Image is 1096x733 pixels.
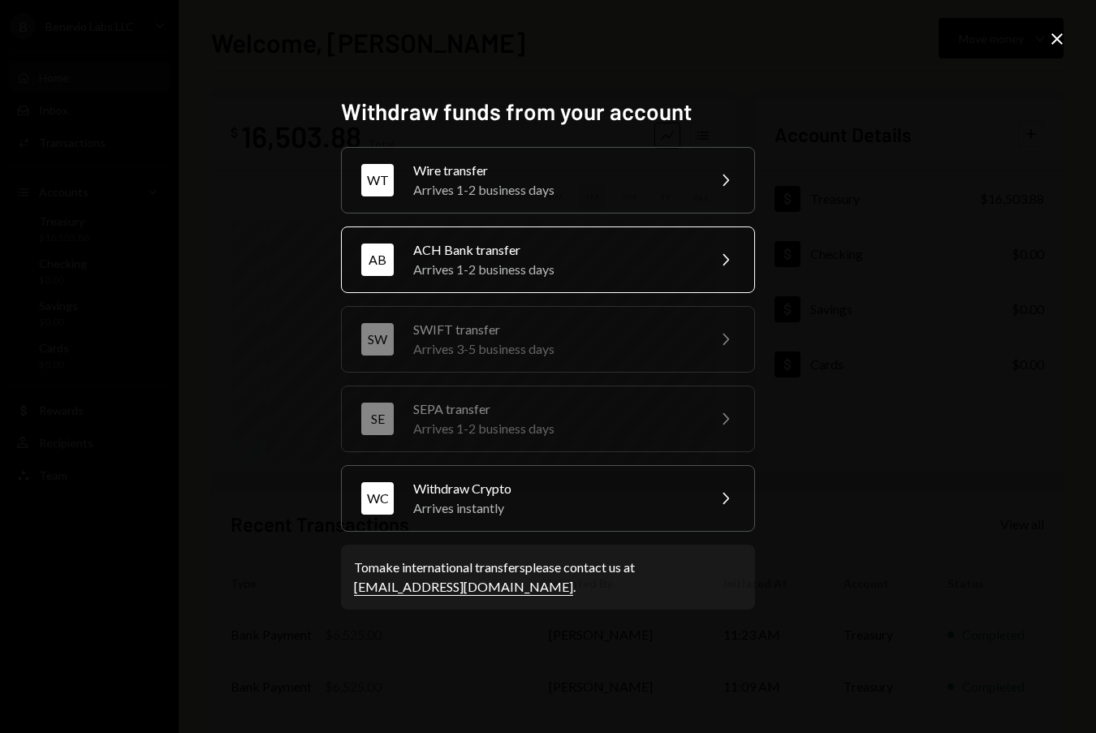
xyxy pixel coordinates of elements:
div: Arrives instantly [413,498,696,518]
h2: Withdraw funds from your account [341,96,755,127]
div: Arrives 3-5 business days [413,339,696,359]
div: To make international transfers please contact us at . [354,558,742,597]
div: SWIFT transfer [413,320,696,339]
button: ABACH Bank transferArrives 1-2 business days [341,226,755,293]
button: SWSWIFT transferArrives 3-5 business days [341,306,755,373]
div: WT [361,164,394,196]
div: SW [361,323,394,356]
div: WC [361,482,394,515]
button: SESEPA transferArrives 1-2 business days [341,386,755,452]
div: SEPA transfer [413,399,696,419]
div: Arrives 1-2 business days [413,260,696,279]
div: Wire transfer [413,161,696,180]
div: SE [361,403,394,435]
a: [EMAIL_ADDRESS][DOMAIN_NAME] [354,579,573,596]
div: ACH Bank transfer [413,240,696,260]
button: WCWithdraw CryptoArrives instantly [341,465,755,532]
div: AB [361,244,394,276]
button: WTWire transferArrives 1-2 business days [341,147,755,213]
div: Arrives 1-2 business days [413,180,696,200]
div: Withdraw Crypto [413,479,696,498]
div: Arrives 1-2 business days [413,419,696,438]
